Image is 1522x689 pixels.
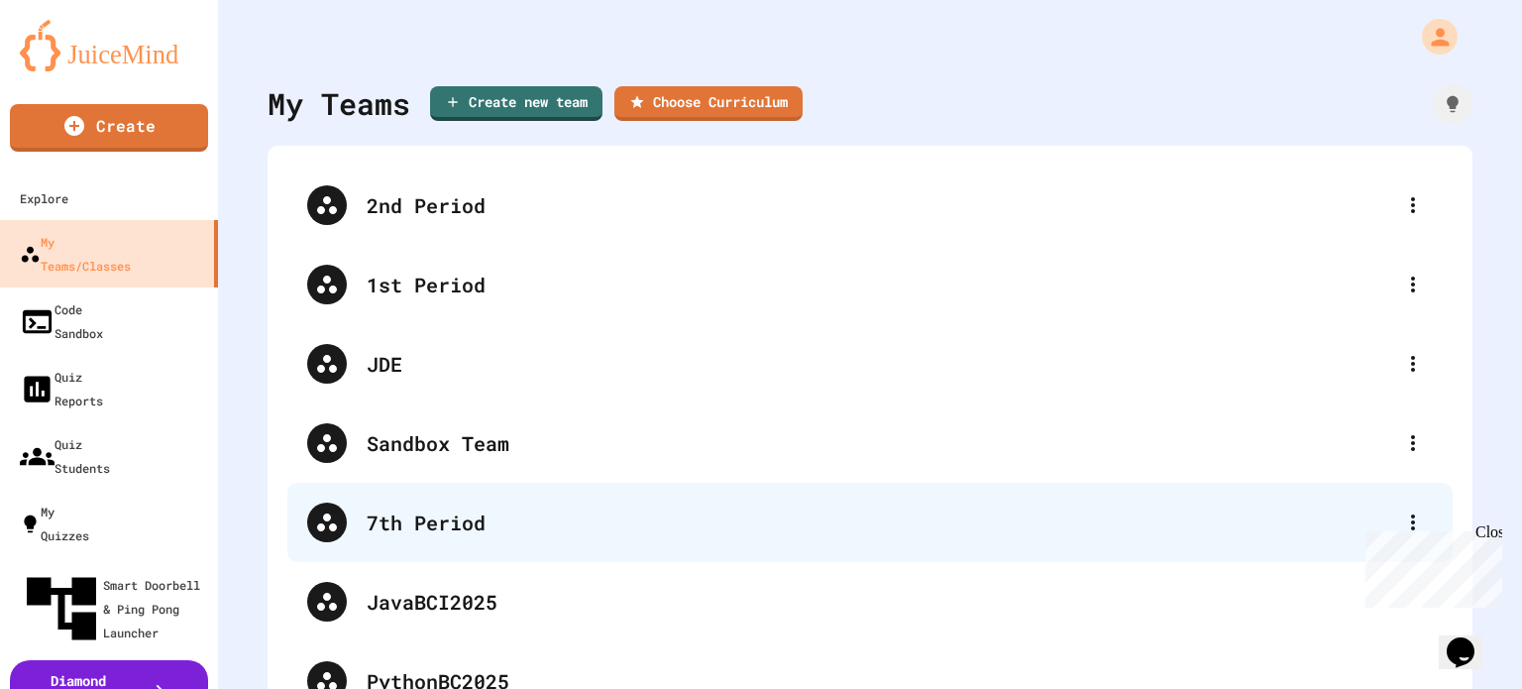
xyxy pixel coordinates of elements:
[10,104,208,152] a: Create
[367,587,1433,617] div: JavaBCI2025
[367,270,1393,299] div: 1st Period
[20,20,198,71] img: logo-orange.svg
[1433,84,1472,124] div: How it works
[287,245,1453,324] div: 1st Period
[20,567,210,650] div: Smart Doorbell & Ping Pong Launcher
[614,86,803,121] a: Choose Curriculum
[287,166,1453,245] div: 2nd Period
[8,8,137,126] div: Chat with us now!Close
[367,349,1393,379] div: JDE
[287,324,1453,403] div: JDE
[20,500,89,547] div: My Quizzes
[367,508,1393,537] div: 7th Period
[20,297,103,345] div: Code Sandbox
[20,186,68,210] div: Explore
[367,190,1393,220] div: 2nd Period
[287,562,1453,641] div: JavaBCI2025
[1401,14,1463,59] div: My Account
[1439,610,1502,669] iframe: chat widget
[287,483,1453,562] div: 7th Period
[20,365,103,412] div: Quiz Reports
[367,428,1393,458] div: Sandbox Team
[287,403,1453,483] div: Sandbox Team
[430,86,602,121] a: Create new team
[268,81,410,126] div: My Teams
[1358,523,1502,608] iframe: chat widget
[20,432,110,480] div: Quiz Students
[20,230,131,278] div: My Teams/Classes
